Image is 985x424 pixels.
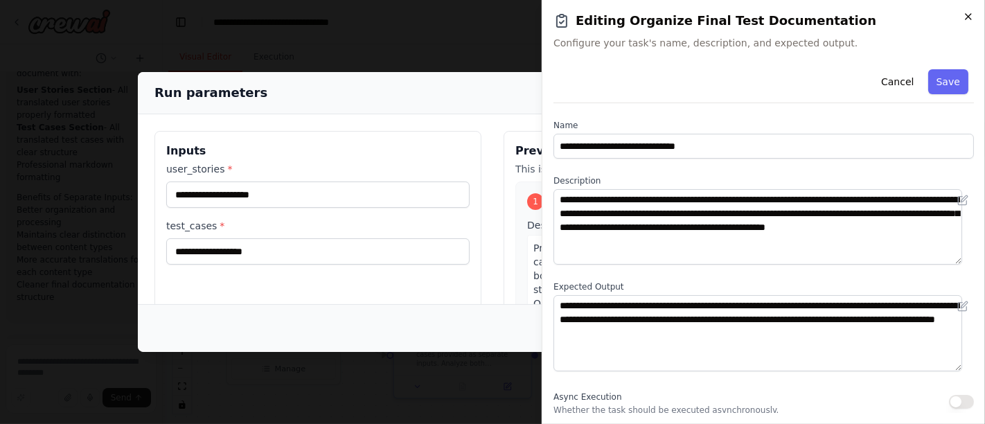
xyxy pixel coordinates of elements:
span: Configure your task's name, description, and expected output. [553,36,974,50]
label: Name [553,120,974,131]
label: test_cases [166,219,470,233]
h3: Preview [515,143,819,159]
button: Open in editor [955,298,971,315]
button: Open in editor [955,192,971,209]
label: user_stories [166,162,470,176]
h3: Inputs [166,143,470,159]
button: Save [928,69,968,94]
p: Whether the task should be executed asynchronously. [553,405,779,416]
button: Cancel [873,69,922,94]
label: Description [553,175,974,186]
h2: Editing Organize Final Test Documentation [553,11,974,30]
div: 1 [527,193,544,210]
p: This is how your input parameters will be applied: [515,162,819,176]
h2: Run parameters [154,83,267,103]
label: Expected Output [553,281,974,292]
span: Process and prepare the Spanish user stories and test cases provided as separate inputs. Analyze ... [533,242,795,281]
span: Description: [527,220,585,231]
span: Async Execution [553,392,621,402]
